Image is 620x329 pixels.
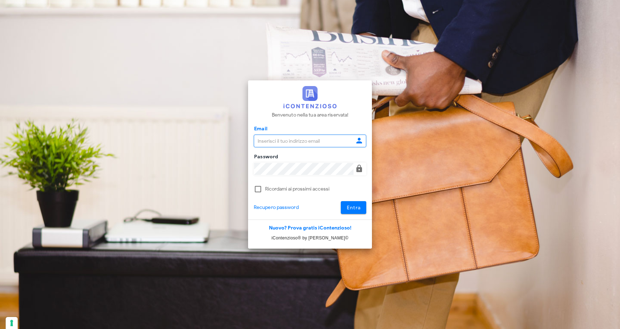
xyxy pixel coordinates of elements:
input: Inserisci il tuo indirizzo email [254,135,354,147]
label: Email [252,125,268,132]
button: Entra [341,201,367,214]
button: Le tue preferenze relative al consenso per le tecnologie di tracciamento [6,317,18,329]
a: Nuovo? Prova gratis iContenzioso! [269,225,351,231]
span: Entra [346,205,361,211]
label: Password [252,153,279,160]
p: iContenzioso® by [PERSON_NAME]© [248,234,372,242]
label: Ricordami ai prossimi accessi [265,186,366,193]
p: Benvenuto nella tua area riservata! [272,111,349,119]
a: Recupero password [254,204,299,211]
